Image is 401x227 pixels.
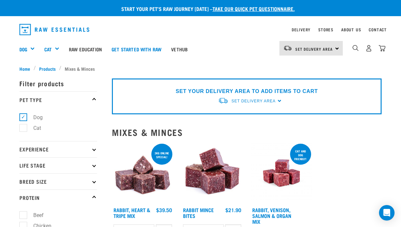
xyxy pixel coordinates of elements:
[295,48,333,50] span: Set Delivery Area
[341,28,361,31] a: About Us
[114,208,150,217] a: Rabbit, Heart & Tripe Mix
[19,91,97,108] p: Pet Type
[19,65,382,72] nav: breadcrumbs
[14,21,387,38] nav: dropdown navigation
[352,45,359,51] img: home-icon-1@2x.png
[19,173,97,190] p: Breed Size
[369,28,387,31] a: Contact
[212,7,295,10] a: take our quick pet questionnaire.
[107,36,166,62] a: Get started with Raw
[23,124,44,132] label: Cat
[44,46,52,53] a: Cat
[23,211,46,219] label: Beef
[19,141,97,157] p: Experience
[19,65,34,72] a: Home
[218,97,228,104] img: van-moving.png
[151,148,172,162] div: 3kg online special!
[19,24,89,35] img: Raw Essentials Logo
[181,142,243,204] img: Whole Minced Rabbit Cubes 01
[292,28,310,31] a: Delivery
[176,88,318,95] p: SET YOUR DELIVERY AREA TO ADD ITEMS TO CART
[39,65,56,72] span: Products
[19,157,97,173] p: Life Stage
[379,205,395,221] div: Open Intercom Messenger
[283,45,292,51] img: van-moving.png
[19,65,30,72] span: Home
[379,45,385,52] img: home-icon@2x.png
[252,208,291,223] a: Rabbit, Venison, Salmon & Organ Mix
[19,190,97,206] p: Protein
[251,142,312,204] img: Rabbit Venison Salmon Organ 1688
[166,36,192,62] a: Vethub
[225,207,241,213] div: $21.90
[365,45,372,52] img: user.png
[36,65,59,72] a: Products
[232,99,276,103] span: Set Delivery Area
[156,207,172,213] div: $39.50
[112,127,382,137] h2: Mixes & Minces
[112,142,174,204] img: 1175 Rabbit Heart Tripe Mix 01
[19,75,97,91] p: Filter products
[318,28,333,31] a: Stores
[290,146,311,164] div: Cat and dog friendly!
[23,113,45,121] label: Dog
[19,46,27,53] a: Dog
[183,208,214,217] a: Rabbit Mince Bites
[64,36,107,62] a: Raw Education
